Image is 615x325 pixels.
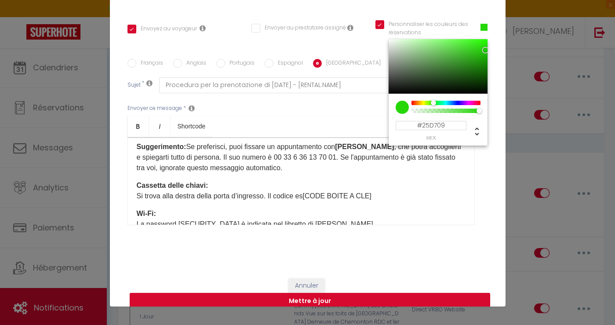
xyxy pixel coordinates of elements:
[225,59,255,69] label: Portugais
[189,105,195,112] i: Message
[396,121,466,130] input: hex
[136,25,197,34] label: Envoyez au voyageur
[137,180,466,201] p: Si trova alla destra della porta d’ingresso. Il codice es [CODE BOITE A CLE] ​
[146,80,153,87] i: Subject
[182,59,206,69] label: Anglais
[288,278,325,293] button: Annuler
[136,59,163,69] label: Français
[127,81,141,90] label: Sujet
[322,59,381,69] label: [GEOGRAPHIC_DATA]
[335,143,394,150] strong: [PERSON_NAME]
[273,59,303,69] label: Espagnol
[137,208,466,230] p: La password [SECURITY_DATA] è indicata nel libretto di [PERSON_NAME].
[396,135,466,140] span: hex
[137,182,208,189] strong: Cassetta delle chiavi:
[137,143,186,150] strong: Suggerimento:
[347,24,353,31] i: Envoyer au prestataire si il est assigné
[200,25,206,32] i: Envoyer au voyageur
[7,4,33,30] button: Ouvrir le widget de chat LiveChat
[130,293,490,310] button: Mettre à jour
[137,210,156,217] strong: Wi-Fi:
[171,116,213,137] a: Shortcode
[149,116,171,137] a: Italic
[127,104,182,113] label: Envoyer ce message
[127,116,149,137] a: Bold
[137,142,466,173] p: Se preferisci, puoi fissare un appuntamento con , che potrà accoglierti e spiegarti tutto di pers...
[466,121,480,140] div: Change another color definition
